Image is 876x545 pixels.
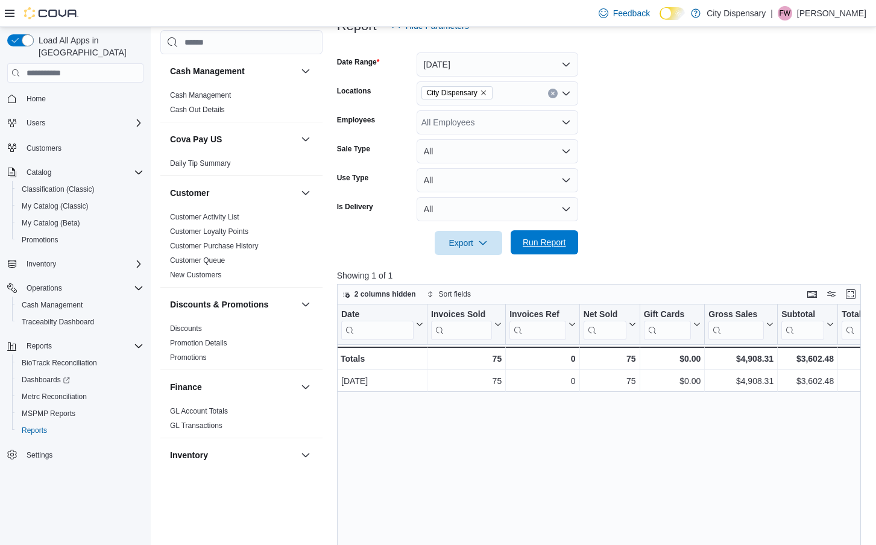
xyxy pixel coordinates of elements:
[337,269,866,282] p: Showing 1 of 1
[337,173,368,183] label: Use Type
[160,404,323,438] div: Finance
[17,298,87,312] a: Cash Management
[22,184,95,194] span: Classification (Classic)
[170,381,296,393] button: Finance
[417,168,578,192] button: All
[22,281,143,295] span: Operations
[2,90,148,107] button: Home
[12,371,148,388] a: Dashboards
[431,309,502,340] button: Invoices Sold
[27,341,52,351] span: Reports
[2,164,148,181] button: Catalog
[12,405,148,422] button: MSPMP Reports
[337,57,380,67] label: Date Range
[17,298,143,312] span: Cash Management
[34,34,143,58] span: Load All Apps in [GEOGRAPHIC_DATA]
[170,133,222,145] h3: Cova Pay US
[298,448,313,462] button: Inventory
[22,317,94,327] span: Traceabilty Dashboard
[170,242,259,250] a: Customer Purchase History
[27,94,46,104] span: Home
[22,116,50,130] button: Users
[17,233,63,247] a: Promotions
[337,202,373,212] label: Is Delivery
[170,90,231,100] span: Cash Management
[431,309,492,321] div: Invoices Sold
[17,199,143,213] span: My Catalog (Classic)
[170,212,239,222] span: Customer Activity List
[170,449,208,461] h3: Inventory
[780,6,791,20] span: FW
[12,313,148,330] button: Traceabilty Dashboard
[708,374,774,388] div: $4,908.31
[431,351,502,366] div: 75
[22,375,70,385] span: Dashboards
[548,89,558,98] button: Clear input
[298,64,313,78] button: Cash Management
[27,143,61,153] span: Customers
[170,449,296,461] button: Inventory
[583,309,626,321] div: Net Sold
[708,351,774,366] div: $4,908.31
[341,374,423,388] div: [DATE]
[643,351,701,366] div: $0.00
[781,309,824,340] div: Subtotal
[17,233,143,247] span: Promotions
[511,230,578,254] button: Run Report
[781,374,834,388] div: $3,602.48
[7,85,143,495] nav: Complex example
[17,182,99,197] a: Classification (Classic)
[643,309,701,340] button: Gift Cards
[27,118,45,128] span: Users
[22,92,51,106] a: Home
[17,216,143,230] span: My Catalog (Beta)
[22,358,97,368] span: BioTrack Reconciliation
[824,287,839,301] button: Display options
[17,373,75,387] a: Dashboards
[170,324,202,333] span: Discounts
[170,213,239,221] a: Customer Activity List
[439,289,471,299] span: Sort fields
[17,423,143,438] span: Reports
[22,257,143,271] span: Inventory
[170,381,202,393] h3: Finance
[2,338,148,354] button: Reports
[509,309,566,321] div: Invoices Ref
[170,339,227,347] a: Promotion Details
[781,351,834,366] div: $3,602.48
[341,309,414,340] div: Date
[442,231,495,255] span: Export
[170,256,225,265] a: Customer Queue
[354,289,416,299] span: 2 columns hidden
[421,86,493,99] span: City Dispensary
[17,356,143,370] span: BioTrack Reconciliation
[12,181,148,198] button: Classification (Classic)
[170,187,296,199] button: Customer
[22,426,47,435] span: Reports
[643,309,691,340] div: Gift Card Sales
[2,280,148,297] button: Operations
[170,271,221,279] a: New Customers
[12,354,148,371] button: BioTrack Reconciliation
[427,87,477,99] span: City Dispensary
[170,133,296,145] button: Cova Pay US
[160,210,323,287] div: Customer
[660,7,685,20] input: Dark Mode
[24,7,78,19] img: Cova
[12,297,148,313] button: Cash Management
[708,309,764,340] div: Gross Sales
[17,315,99,329] a: Traceabilty Dashboard
[22,392,87,402] span: Metrc Reconciliation
[170,421,222,430] a: GL Transactions
[170,65,296,77] button: Cash Management
[417,52,578,77] button: [DATE]
[561,118,571,127] button: Open list of options
[22,165,143,180] span: Catalog
[431,309,492,340] div: Invoices Sold
[509,351,575,366] div: 0
[170,407,228,415] a: GL Account Totals
[2,139,148,156] button: Customers
[170,338,227,348] span: Promotion Details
